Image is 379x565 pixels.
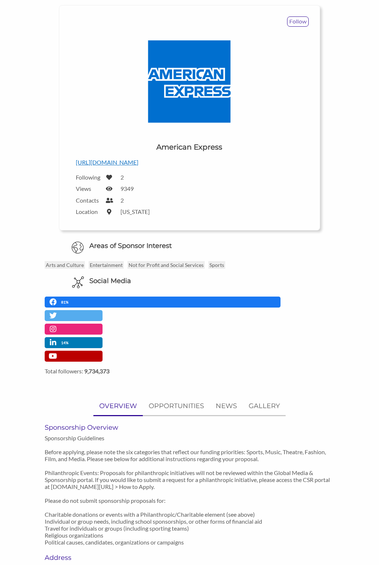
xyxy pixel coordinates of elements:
label: 9349 [120,185,134,192]
label: Location [76,208,101,215]
h1: American Express [156,142,222,152]
h6: Social Media [89,276,131,286]
h6: Areas of Sponsor Interest [39,241,340,251]
h6: Sponsorship Overview [45,423,334,432]
p: Arts and Culture [45,261,85,269]
label: Contacts [76,197,101,204]
p: GALLERY [249,401,280,411]
label: Total followers: [45,368,334,374]
label: 2 [120,174,124,181]
img: Globe Icon [71,241,84,254]
p: OPPORTUNITIES [149,401,204,411]
p: Sports [208,261,225,269]
label: 2 [120,197,124,204]
h6: Address [45,554,134,562]
p: OVERVIEW [99,401,137,411]
p: Follow [287,17,308,26]
p: Not for Profit and Social Services [127,261,205,269]
label: [US_STATE] [120,208,150,215]
img: American Express Logo [134,27,244,136]
p: 81% [61,299,70,306]
p: Entertainment [89,261,124,269]
img: Social Media Icon [72,276,84,288]
p: NEWS [216,401,237,411]
label: Following [76,174,101,181]
p: Sponsorship Guidelines Before applying, please note the six categories that reflect our funding p... [45,434,334,546]
p: 14% [61,339,70,346]
strong: 9,734,373 [84,368,109,374]
label: Views [76,185,101,192]
p: [URL][DOMAIN_NAME] [76,158,303,167]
